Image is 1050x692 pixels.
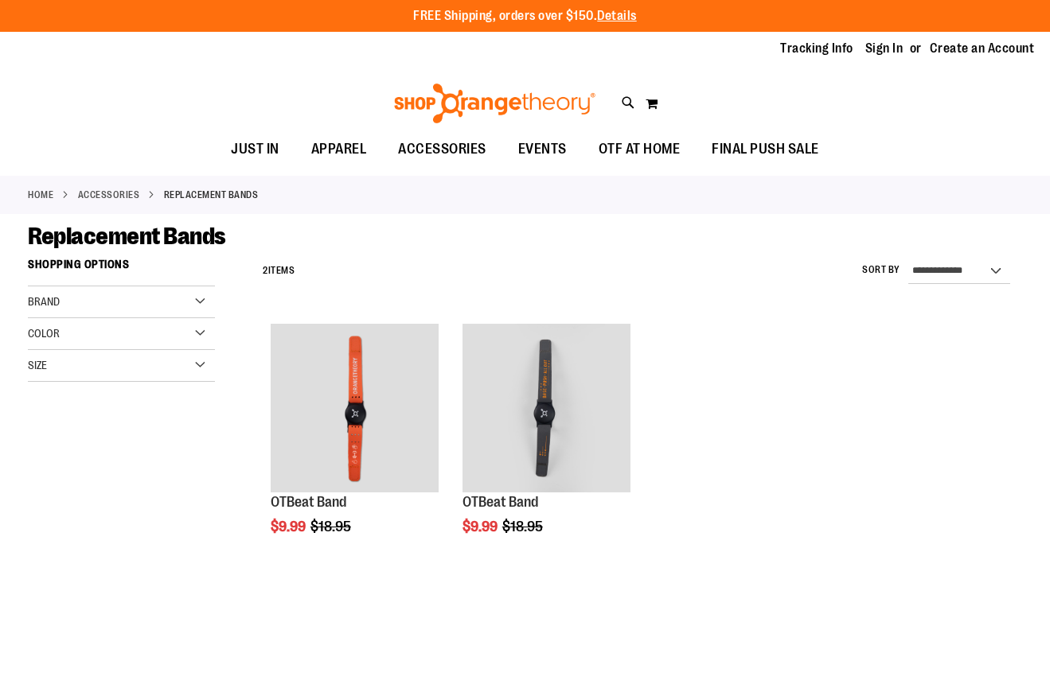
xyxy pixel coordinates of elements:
[28,251,215,286] strong: Shopping Options
[463,324,630,492] img: OTBeat Band
[295,131,383,168] a: APPAREL
[271,494,346,510] a: OTBeat Band
[392,84,598,123] img: Shop Orangetheory
[28,327,60,340] span: Color
[28,188,53,202] a: Home
[455,316,638,574] div: product
[271,519,308,535] span: $9.99
[310,519,353,535] span: $18.95
[382,131,502,167] a: ACCESSORIES
[164,188,259,202] strong: Replacement Bands
[862,263,900,277] label: Sort By
[271,324,439,494] a: OTBeat Band
[599,131,681,167] span: OTF AT HOME
[502,519,545,535] span: $18.95
[413,7,637,25] p: FREE Shipping, orders over $150.
[463,494,538,510] a: OTBeat Band
[28,295,60,308] span: Brand
[463,324,630,494] a: OTBeat Band
[930,40,1035,57] a: Create an Account
[271,324,439,492] img: OTBeat Band
[583,131,697,168] a: OTF AT HOME
[231,131,279,167] span: JUST IN
[502,131,583,168] a: EVENTS
[780,40,853,57] a: Tracking Info
[597,9,637,23] a: Details
[463,519,500,535] span: $9.99
[398,131,486,167] span: ACCESSORIES
[215,131,295,168] a: JUST IN
[263,316,447,574] div: product
[28,359,47,371] span: Size
[311,131,367,167] span: APPAREL
[712,131,819,167] span: FINAL PUSH SALE
[696,131,835,168] a: FINAL PUSH SALE
[263,265,268,276] span: 2
[78,188,140,202] a: ACCESSORIES
[263,259,295,283] h2: Items
[865,40,904,57] a: Sign In
[518,131,567,167] span: EVENTS
[28,223,226,250] span: Replacement Bands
